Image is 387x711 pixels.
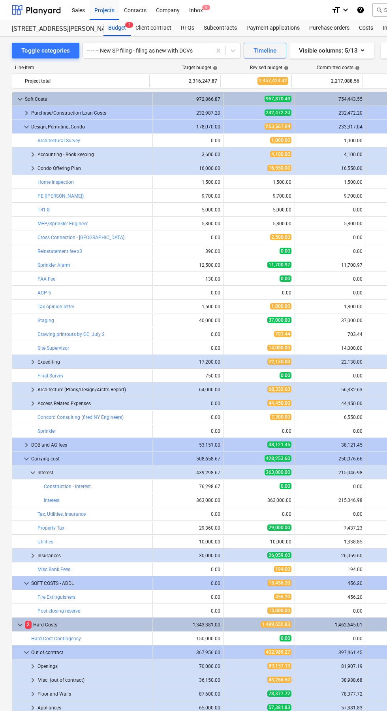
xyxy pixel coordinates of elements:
span: 44,450.00 [267,400,291,406]
a: Utilities [38,539,53,545]
div: 439,298.67 [156,470,220,475]
div: 38,988.68 [298,677,363,683]
div: 363,000.00 [156,498,220,503]
div: 5,800.00 [156,221,220,226]
a: Subcontracts [199,20,242,36]
span: keyboard_arrow_down [22,122,31,132]
div: 0.00 [156,428,220,434]
div: 4,100.00 [298,152,363,157]
div: 0.00 [156,401,220,406]
span: 15,000.00 [267,607,291,614]
span: 22,130.00 [267,358,291,365]
div: Payment applications [242,20,304,36]
div: 456.20 [298,594,363,600]
div: 0.00 [156,511,220,517]
div: Condo Offering Plan [38,162,149,175]
span: 2,457,423.32 [257,77,288,85]
div: 194.00 [298,567,363,572]
span: search [376,7,382,13]
a: Staging [38,318,54,323]
div: 508,658.67 [156,456,220,462]
div: 232,987.20 [156,110,220,116]
div: 65,000.00 [156,705,220,711]
span: 253,567.04 [265,123,291,130]
span: help [211,66,218,70]
div: 76,298.67 [156,484,220,489]
a: Interest [44,498,60,503]
div: 0.00 [298,484,363,489]
span: 57,381.83 [267,704,291,711]
div: 750.00 [156,373,220,379]
div: Design, Permiting, Condo [31,121,149,133]
div: 87,600.00 [156,691,220,697]
a: Site Supervisor [38,345,69,351]
span: keyboard_arrow_right [28,399,38,408]
span: 15,456.20 [267,580,291,586]
div: Accounting - Book keeping [38,148,149,161]
span: keyboard_arrow_right [28,150,38,159]
span: 83,157.19 [267,663,291,669]
a: Fire Extinguishers [38,594,75,600]
a: Sprinkler Alarm [38,262,70,268]
div: Misc. (out of contract) [38,674,149,686]
div: 130.00 [156,276,220,282]
span: 78,377.72 [267,690,291,697]
div: 0.00 [156,581,220,586]
span: 14,000.00 [267,345,291,351]
span: 29,000.00 [267,524,291,531]
a: PAA Fee [38,276,55,282]
div: 6,550.00 [298,415,363,420]
div: 0.00 [298,276,363,282]
span: keyboard_arrow_right [28,385,38,394]
div: 11,700.97 [298,262,363,268]
div: 0.00 [227,428,291,434]
div: 0.00 [156,235,220,240]
div: 3,600.00 [156,152,220,157]
div: Openings [38,660,149,673]
div: Project total [25,75,146,87]
span: keyboard_arrow_down [22,648,31,657]
span: 232,472.20 [265,109,291,116]
a: MEP/Sprinkler Engineer [38,221,88,226]
div: Interest [38,466,149,479]
span: 26,059.60 [267,552,291,558]
div: 57,381.83 [298,705,363,711]
div: 38,121.45 [298,442,363,448]
span: keyboard_arrow_down [28,468,38,477]
span: keyboard_arrow_right [28,689,38,699]
span: 0.00 [280,275,291,282]
div: Revised budget [250,65,289,70]
span: keyboard_arrow_right [22,108,31,118]
div: 44,450.00 [298,401,363,406]
div: 1,338.85 [298,539,363,545]
div: 250,076.66 [298,456,363,462]
div: 363,000.00 [227,498,291,503]
a: Purchase orders [304,20,354,36]
span: 2 [125,22,133,28]
div: 178,070.00 [156,124,220,130]
span: 0.00 [280,248,291,254]
div: Access Related Expenses [38,397,149,410]
span: 2 [25,621,32,628]
div: 5,000.00 [156,207,220,213]
div: 0.00 [298,249,363,254]
i: keyboard_arrow_down [341,5,350,15]
div: 0.00 [156,290,220,296]
span: keyboard_arrow_right [22,440,31,450]
a: Concord Consulting (fired NY Engineers) [38,415,124,420]
a: Architectural Survey [38,138,80,143]
div: Budget [103,20,131,36]
a: Misc Bank Fees [38,567,70,572]
span: 37,000.00 [267,317,291,323]
div: RFQs [176,20,199,36]
i: Knowledge base [357,5,364,15]
span: 2,500.00 [270,234,291,240]
div: 9,700.00 [298,193,363,199]
span: keyboard_arrow_right [28,675,38,685]
div: 0.00 [156,138,220,143]
div: 0.00 [298,511,363,517]
a: Construction - Interest [44,484,91,489]
div: Insurances [38,549,149,562]
span: 7,300.00 [270,414,291,420]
